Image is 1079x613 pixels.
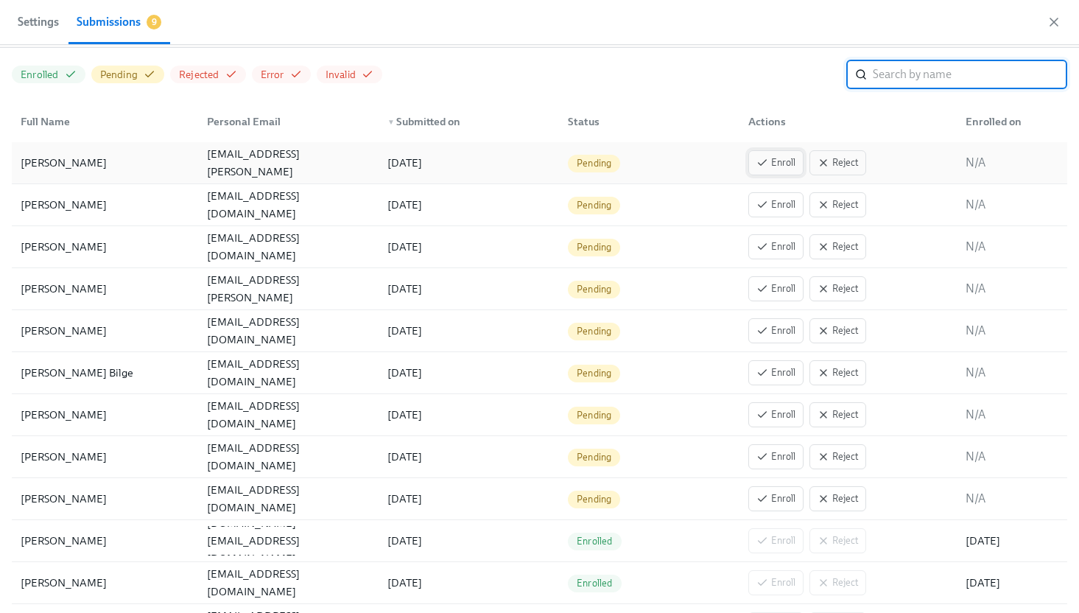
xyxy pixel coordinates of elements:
[809,318,866,343] button: Reject
[12,520,1067,562] div: [PERSON_NAME][DOMAIN_NAME][EMAIL_ADDRESS][DOMAIN_NAME][DATE]EnrolledEnrollReject[DATE]
[748,276,804,301] button: Enroll
[387,119,395,126] span: ▼
[809,402,866,427] button: Reject
[15,406,195,424] div: [PERSON_NAME]
[15,448,195,466] div: [PERSON_NAME]
[201,229,376,265] div: [EMAIL_ADDRESS][DOMAIN_NAME]
[966,407,1058,423] p: N/A
[756,239,795,254] span: Enroll
[326,68,356,82] span: Invalid
[201,187,376,223] div: [EMAIL_ADDRESS][DOMAIN_NAME]
[556,107,737,136] div: Status
[818,239,858,254] span: Reject
[756,365,795,380] span: Enroll
[15,490,195,508] div: [PERSON_NAME]
[568,326,620,337] span: Pending
[147,15,161,29] span: 9
[568,158,620,169] span: Pending
[201,397,376,432] div: [EMAIL_ADDRESS][DOMAIN_NAME]
[376,107,556,136] div: ▼Submitted on
[252,66,311,83] button: Error
[201,253,376,324] div: [PERSON_NAME][EMAIL_ADDRESS][PERSON_NAME][DOMAIN_NAME]
[201,113,376,130] div: Personal Email
[818,281,858,296] span: Reject
[382,364,556,382] div: [DATE]
[818,491,858,506] span: Reject
[756,281,795,296] span: Enroll
[756,155,795,170] span: Enroll
[15,154,195,172] div: [PERSON_NAME]
[195,107,376,136] div: Personal Email
[12,352,1067,394] div: [PERSON_NAME] Bilge[EMAIL_ADDRESS][DOMAIN_NAME][DATE]PendingEnrollRejectN/A
[382,113,556,130] div: Submitted on
[12,478,1067,520] div: [PERSON_NAME][EMAIL_ADDRESS][DOMAIN_NAME][DATE]PendingEnrollRejectN/A
[317,66,382,83] button: Invalid
[742,113,954,130] div: Actions
[382,448,556,466] div: [DATE]
[15,196,195,214] div: [PERSON_NAME]
[100,68,138,82] span: Pending
[170,66,246,83] button: Rejected
[960,532,1064,550] div: [DATE]
[91,66,164,83] button: Pending
[737,107,954,136] div: Actions
[201,565,376,600] div: [EMAIL_ADDRESS][DOMAIN_NAME]
[382,406,556,424] div: [DATE]
[382,238,556,256] div: [DATE]
[568,200,620,211] span: Pending
[12,562,1067,604] div: [PERSON_NAME][EMAIL_ADDRESS][DOMAIN_NAME][DATE]EnrolledEnrollReject[DATE]
[748,192,804,217] button: Enroll
[382,532,556,550] div: [DATE]
[21,68,59,82] span: Enrolled
[77,12,141,32] div: Submissions
[748,402,804,427] button: Enroll
[809,486,866,511] button: Reject
[382,280,556,298] div: [DATE]
[382,196,556,214] div: [DATE]
[201,355,376,390] div: [EMAIL_ADDRESS][DOMAIN_NAME]
[568,494,620,505] span: Pending
[966,281,1058,297] p: N/A
[201,481,376,516] div: [EMAIL_ADDRESS][DOMAIN_NAME]
[15,107,195,136] div: Full Name
[873,60,1067,89] input: Search by name
[818,323,858,338] span: Reject
[954,107,1064,136] div: Enrolled on
[966,449,1058,465] p: N/A
[568,410,620,421] span: Pending
[966,155,1058,171] p: N/A
[12,436,1067,478] div: [PERSON_NAME][EMAIL_ADDRESS][DOMAIN_NAME][DATE]PendingEnrollRejectN/A
[756,491,795,506] span: Enroll
[809,444,866,469] button: Reject
[568,242,620,253] span: Pending
[15,364,195,382] div: [PERSON_NAME] Bilge
[966,323,1058,339] p: N/A
[12,226,1067,268] div: [PERSON_NAME][EMAIL_ADDRESS][DOMAIN_NAME][DATE]PendingEnrollRejectN/A
[382,574,556,592] div: [DATE]
[18,12,59,32] span: Settings
[15,113,195,130] div: Full Name
[15,238,195,256] div: [PERSON_NAME]
[818,407,858,422] span: Reject
[809,192,866,217] button: Reject
[179,68,219,82] span: Rejected
[568,578,622,589] span: Enrolled
[966,491,1058,507] p: N/A
[568,284,620,295] span: Pending
[966,239,1058,255] p: N/A
[748,150,804,175] button: Enroll
[748,234,804,259] button: Enroll
[382,154,556,172] div: [DATE]
[568,452,620,463] span: Pending
[201,514,376,567] div: [DOMAIN_NAME][EMAIL_ADDRESS][DOMAIN_NAME]
[201,439,376,474] div: [EMAIL_ADDRESS][DOMAIN_NAME]
[568,368,620,379] span: Pending
[809,276,866,301] button: Reject
[748,360,804,385] button: Enroll
[382,490,556,508] div: [DATE]
[261,68,284,82] span: Error
[756,407,795,422] span: Enroll
[809,150,866,175] button: Reject
[756,449,795,464] span: Enroll
[201,313,376,348] div: [EMAIL_ADDRESS][DOMAIN_NAME]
